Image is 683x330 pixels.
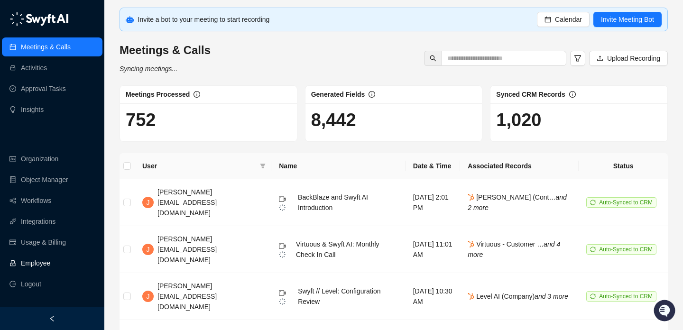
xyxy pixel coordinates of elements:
span: sync [590,200,596,205]
span: Synced CRM Records [496,91,565,98]
span: upload [597,55,603,62]
h3: Meetings & Calls [120,43,211,58]
span: logout [9,281,16,287]
span: [PERSON_NAME] (Cont… [468,193,567,211]
span: sync [590,293,596,299]
th: Name [271,153,405,179]
a: Approval Tasks [21,79,66,98]
td: [DATE] 2:01 PM [406,179,461,226]
h1: 752 [126,109,291,131]
span: Virtuous & Swyft AI: Monthly Check In Call [296,240,379,258]
td: [DATE] 11:01 AM [406,226,461,273]
span: video-camera [279,243,286,249]
span: video-camera [279,196,286,202]
a: Insights [21,100,44,119]
h2: How can we help? [9,53,173,68]
i: Syncing meetings... [120,65,177,73]
span: Swyft // Level: Configuration Review [298,287,380,305]
span: [PERSON_NAME][EMAIL_ADDRESS][DOMAIN_NAME] [157,188,217,217]
span: filter [258,159,268,173]
img: logo-small-inverted-DW8HDUn_.png [279,298,286,305]
span: Meetings Processed [126,91,190,98]
span: J [147,244,150,255]
span: info-circle [569,91,576,98]
a: Activities [21,58,47,77]
span: info-circle [369,91,375,98]
iframe: Open customer support [653,299,678,324]
span: Logout [21,275,41,293]
span: filter [260,163,266,169]
span: Invite Meeting Bot [601,14,654,25]
p: Welcome 👋 [9,38,173,53]
span: left [49,315,55,322]
span: J [147,291,150,302]
i: and 2 more [468,193,567,211]
span: Virtuous - Customer … [468,240,560,258]
button: Upload Recording [589,51,668,66]
th: Date & Time [406,153,461,179]
div: 📚 [9,134,17,141]
a: Object Manager [21,170,68,189]
span: sync [590,247,596,252]
div: Start new chat [32,86,156,95]
span: Auto-Synced to CRM [599,199,653,206]
img: logo-05li4sbe.png [9,12,69,26]
a: Organization [21,149,58,168]
span: Calendar [555,14,582,25]
button: Start new chat [161,89,173,100]
a: Workflows [21,191,51,210]
span: filter [574,55,581,62]
span: search [430,55,436,62]
button: Calendar [537,12,590,27]
div: 📶 [43,134,50,141]
a: Employee [21,254,50,273]
img: logo-small-inverted-DW8HDUn_.png [279,251,286,258]
span: Auto-Synced to CRM [599,293,653,300]
span: video-camera [279,290,286,296]
span: Invite a bot to your meeting to start recording [138,16,270,23]
img: Swyft AI [9,9,28,28]
i: and 4 more [468,240,560,258]
span: Upload Recording [607,53,660,64]
a: 📶Status [39,129,77,146]
img: logo-small-inverted-DW8HDUn_.png [279,204,286,211]
span: Docs [19,133,35,142]
td: [DATE] 10:30 AM [406,273,461,320]
span: Generated Fields [311,91,365,98]
span: BackBlaze and Swyft AI Introduction [298,193,368,211]
span: [PERSON_NAME][EMAIL_ADDRESS][DOMAIN_NAME] [157,235,217,264]
button: Invite Meeting Bot [593,12,662,27]
a: Usage & Billing [21,233,66,252]
span: [PERSON_NAME][EMAIL_ADDRESS][DOMAIN_NAME] [157,282,217,311]
span: J [147,197,150,208]
span: info-circle [194,91,200,98]
span: Level AI (Company) [468,293,568,300]
span: Auto-Synced to CRM [599,246,653,253]
a: 📚Docs [6,129,39,146]
i: and 3 more [535,293,568,300]
h1: 1,020 [496,109,662,131]
img: 5124521997842_fc6d7dfcefe973c2e489_88.png [9,86,27,103]
a: Meetings & Calls [21,37,71,56]
span: User [142,161,256,171]
span: calendar [545,16,551,23]
span: Pylon [94,156,115,163]
h1: 8,442 [311,109,477,131]
th: Status [579,153,668,179]
a: Integrations [21,212,55,231]
th: Associated Records [460,153,579,179]
span: Status [52,133,73,142]
div: We're available if you need us! [32,95,120,103]
a: Powered byPylon [67,156,115,163]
